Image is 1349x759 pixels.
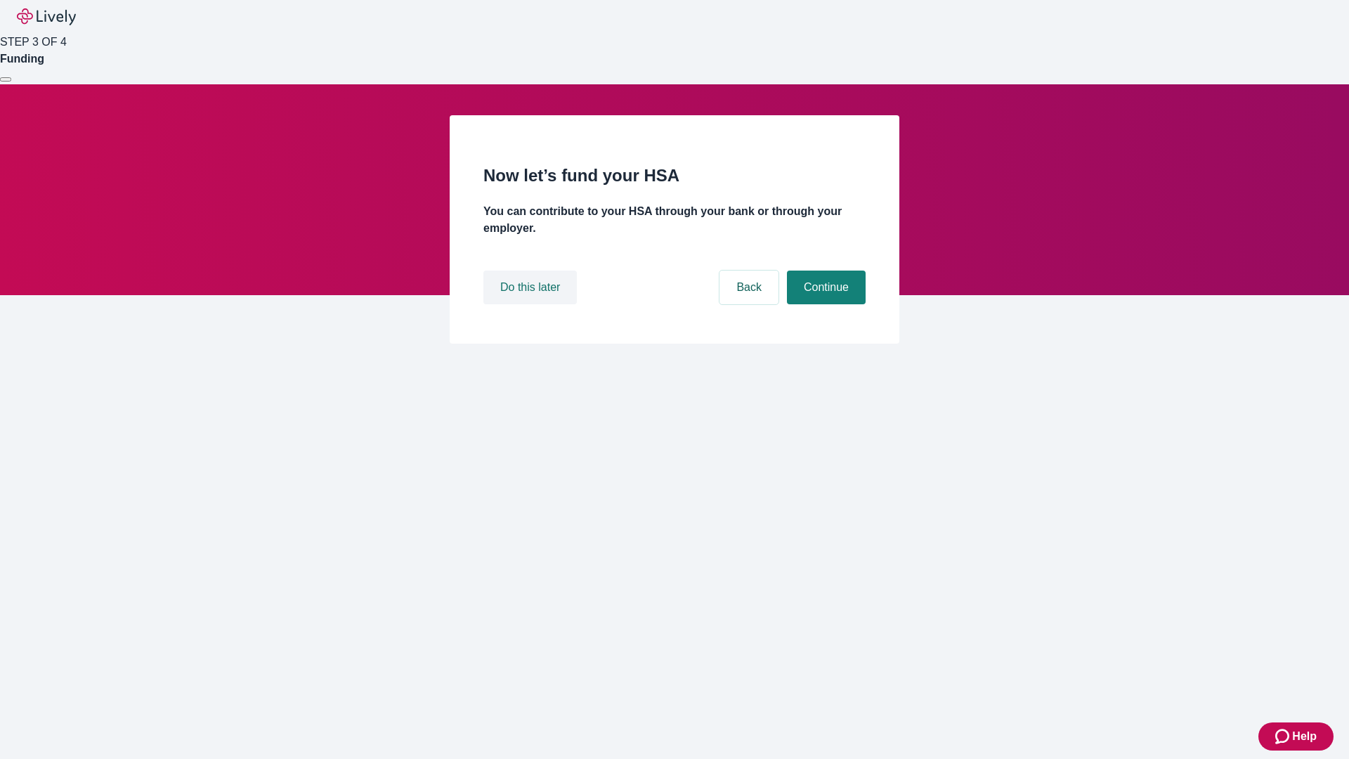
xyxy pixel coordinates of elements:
[483,163,866,188] h2: Now let’s fund your HSA
[483,271,577,304] button: Do this later
[1292,728,1317,745] span: Help
[1258,722,1334,751] button: Zendesk support iconHelp
[719,271,778,304] button: Back
[1275,728,1292,745] svg: Zendesk support icon
[17,8,76,25] img: Lively
[483,203,866,237] h4: You can contribute to your HSA through your bank or through your employer.
[787,271,866,304] button: Continue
